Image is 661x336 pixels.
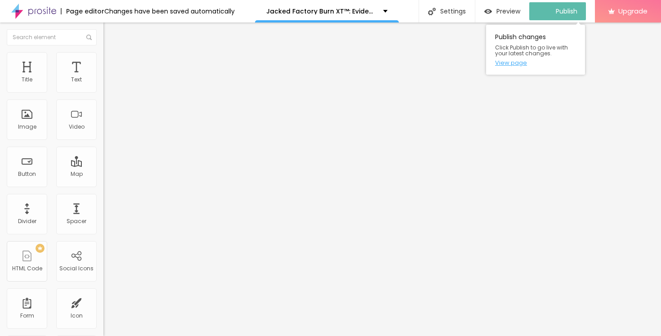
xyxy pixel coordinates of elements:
[69,124,85,130] div: Video
[59,265,94,272] div: Social Icons
[618,7,648,15] span: Upgrade
[71,313,83,319] div: Icon
[86,35,92,40] img: Icone
[7,29,97,45] input: Search element
[486,25,585,75] div: Publish changes
[428,8,436,15] img: Icone
[475,2,529,20] button: Preview
[496,8,520,15] span: Preview
[556,8,577,15] span: Publish
[71,76,82,83] div: Text
[67,218,86,224] div: Spacer
[495,60,576,66] a: View page
[104,8,235,14] div: Changes have been saved automatically
[20,313,34,319] div: Form
[484,8,492,15] img: view-1.svg
[529,2,586,20] button: Publish
[18,218,36,224] div: Divider
[12,265,42,272] div: HTML Code
[71,171,83,177] div: Map
[22,76,32,83] div: Title
[103,22,661,336] iframe: Editor
[266,8,376,14] p: Jacked Factory Burn XT™: Evidence-Based Fat Loss Ingredients Demystified
[61,8,104,14] div: Page editor
[18,124,36,130] div: Image
[18,171,36,177] div: Button
[495,45,576,56] span: Click Publish to go live with your latest changes.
